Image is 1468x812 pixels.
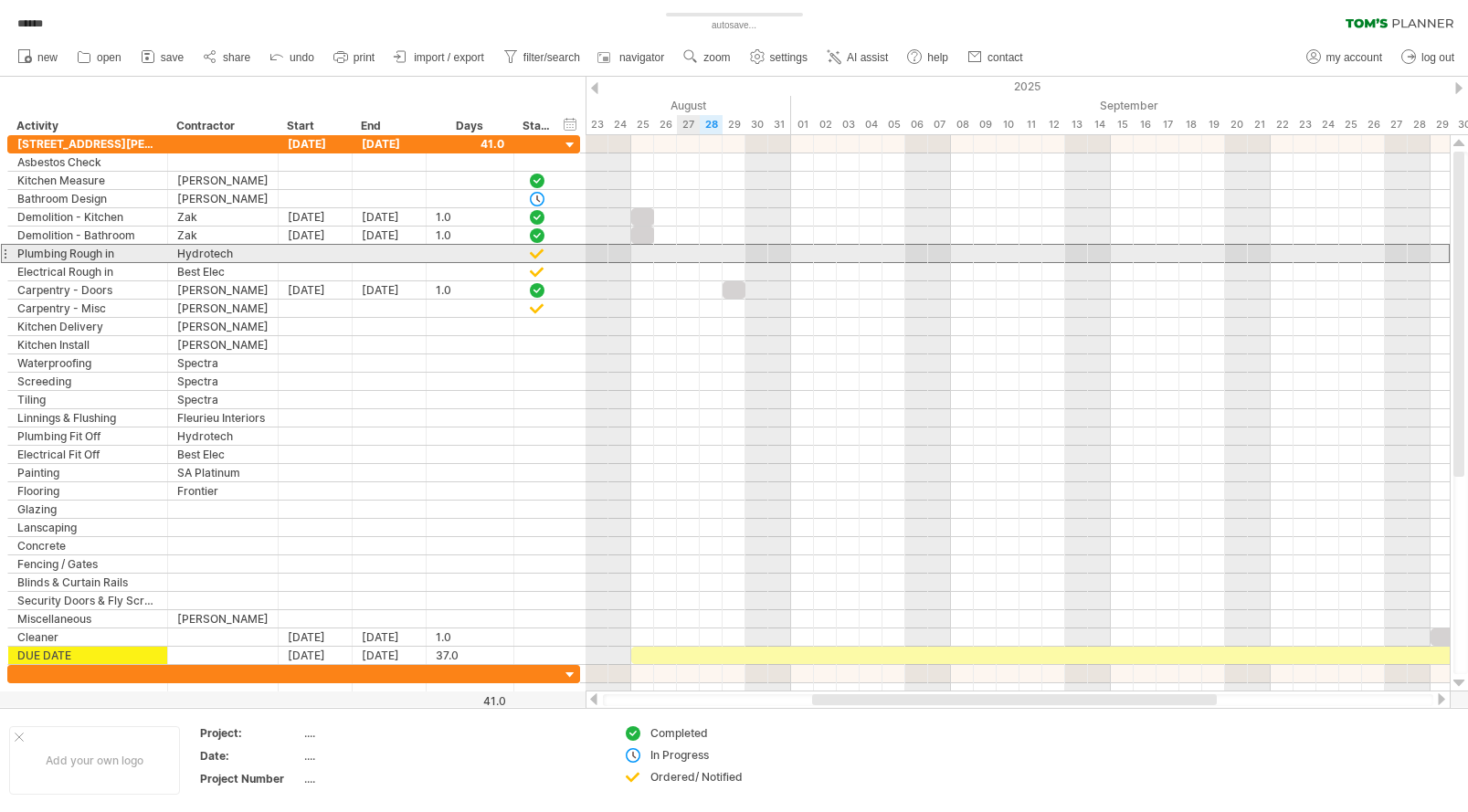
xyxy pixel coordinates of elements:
[17,409,158,427] div: Linnings & Flushing
[1202,115,1225,134] div: Friday, 19 September 2025
[279,647,353,664] div: [DATE]
[17,427,158,445] div: Plumbing Fit Off
[997,115,1019,134] div: Wednesday, 10 September 2025
[523,51,580,64] span: filter/search
[860,115,882,134] div: Thursday, 4 September 2025
[17,610,158,627] div: Miscellaneous
[304,725,458,741] div: ....
[523,117,550,135] div: Status
[17,501,158,518] div: Glazing
[17,227,158,244] div: Demolition - Bathroom
[634,18,835,33] div: autosave...
[903,46,954,69] a: help
[1248,115,1271,134] div: Sunday, 21 September 2025
[176,117,268,135] div: Contractor
[1065,115,1088,134] div: Saturday, 13 September 2025
[17,300,158,317] div: Carpentry - Misc
[287,117,342,135] div: Start
[177,446,269,463] div: Best Elec
[837,115,860,134] div: Wednesday, 3 September 2025
[200,748,301,764] div: Date:
[17,354,158,372] div: Waterproofing
[650,769,750,785] div: Ordered/ Notified
[436,227,504,244] div: 1.0
[389,46,490,69] a: import / export
[17,318,158,335] div: Kitchen Delivery
[1397,46,1460,69] a: log out
[436,628,504,646] div: 1.0
[1431,115,1453,134] div: Monday, 29 September 2025
[1421,51,1454,64] span: log out
[17,647,158,664] div: DUE DATE
[428,694,506,708] div: 41.0
[17,281,158,299] div: Carpentry - Doors
[436,281,504,299] div: 1.0
[353,135,427,153] div: [DATE]
[17,537,158,554] div: Concrete
[17,336,158,353] div: Kitchen Install
[177,190,269,207] div: [PERSON_NAME]
[353,628,427,646] div: [DATE]
[177,354,269,372] div: Spectra
[136,46,189,69] a: save
[1225,115,1248,134] div: Saturday, 20 September 2025
[700,115,723,134] div: Thursday, 28 August 2025
[353,281,427,299] div: [DATE]
[963,46,1029,69] a: contact
[97,51,121,64] span: open
[200,771,301,786] div: Project Number
[882,115,905,134] div: Friday, 5 September 2025
[17,263,158,280] div: Electrical Rough in
[17,628,158,646] div: Cleaner
[414,51,484,64] span: import / export
[177,464,269,481] div: SA Platinum
[974,115,997,134] div: Tuesday, 9 September 2025
[1362,115,1385,134] div: Friday, 26 September 2025
[329,46,380,69] a: print
[677,115,700,134] div: Wednesday, 27 August 2025
[353,227,427,244] div: [DATE]
[198,46,256,69] a: share
[1156,115,1179,134] div: Wednesday, 17 September 2025
[927,51,948,64] span: help
[17,373,158,390] div: Screeding
[426,117,512,135] div: Days
[279,208,353,226] div: [DATE]
[1302,46,1388,69] a: my account
[177,208,269,226] div: Zak
[1134,115,1156,134] div: Tuesday, 16 September 2025
[745,115,768,134] div: Saturday, 30 August 2025
[17,555,158,573] div: Fencing / Gates
[679,46,735,69] a: zoom
[354,51,375,64] span: print
[200,725,301,741] div: Project:
[1385,115,1408,134] div: Saturday, 27 September 2025
[768,115,791,134] div: Sunday, 31 August 2025
[1408,115,1431,134] div: Sunday, 28 September 2025
[177,427,269,445] div: Hydrotech
[304,748,458,764] div: ....
[595,46,670,69] a: navigator
[177,409,269,427] div: Fleurieu Interiors
[177,336,269,353] div: [PERSON_NAME]
[177,610,269,627] div: [PERSON_NAME]
[161,51,184,64] span: save
[17,592,158,609] div: Security Doors & Fly Screens
[177,318,269,335] div: [PERSON_NAME]
[353,647,427,664] div: [DATE]
[770,51,808,64] span: settings
[17,482,158,500] div: Flooring
[17,245,158,262] div: Plumbing Rough in
[279,227,353,244] div: [DATE]
[17,574,158,591] div: Blinds & Curtain Rails
[1111,115,1134,134] div: Monday, 15 September 2025
[650,747,750,763] div: In Progress
[1088,115,1111,134] div: Sunday, 14 September 2025
[17,464,158,481] div: Painting
[13,46,63,69] a: new
[177,391,269,408] div: Spectra
[905,115,928,134] div: Saturday, 6 September 2025
[16,117,157,135] div: Activity
[1042,115,1065,134] div: Friday, 12 September 2025
[987,51,1023,64] span: contact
